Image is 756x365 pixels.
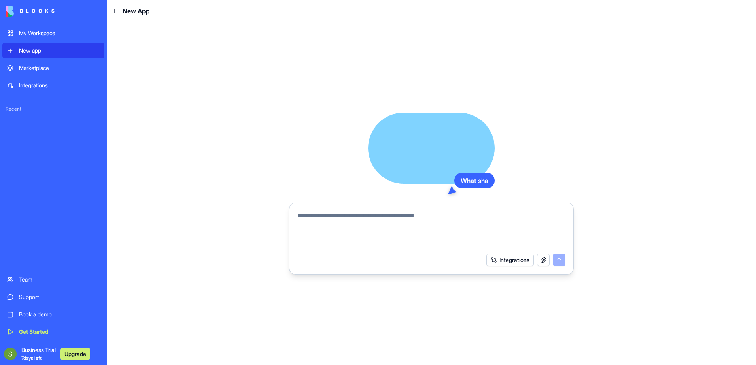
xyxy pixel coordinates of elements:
[19,29,100,37] div: My Workspace
[486,254,534,266] button: Integrations
[2,272,104,288] a: Team
[454,173,495,188] div: What sha
[19,310,100,318] div: Book a demo
[21,346,56,362] span: Business Trial
[2,60,104,76] a: Marketplace
[2,25,104,41] a: My Workspace
[19,276,100,284] div: Team
[19,47,100,55] div: New app
[19,64,100,72] div: Marketplace
[19,81,100,89] div: Integrations
[2,43,104,58] a: New app
[6,6,55,17] img: logo
[4,348,17,360] img: ACg8ocLVoLGnIGAnZksFvAHCy2l--lJdPkoNK2sJNy31duN82-ls=s96-c
[123,6,150,16] span: New App
[2,77,104,93] a: Integrations
[2,289,104,305] a: Support
[21,355,42,361] span: 7 days left
[2,106,104,112] span: Recent
[2,307,104,322] a: Book a demo
[2,324,104,340] a: Get Started
[19,328,100,336] div: Get Started
[60,348,90,360] button: Upgrade
[19,293,100,301] div: Support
